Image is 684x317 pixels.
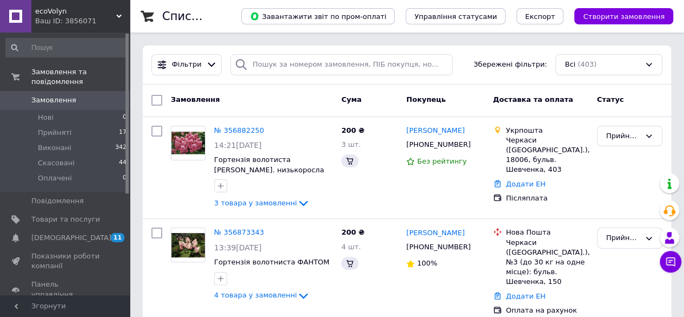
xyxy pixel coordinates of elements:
[214,126,264,134] a: № 356882250
[404,240,473,254] div: [PHONE_NUMBER]
[171,126,205,160] a: Фото товару
[493,95,573,103] span: Доставка та оплата
[516,8,564,24] button: Експорт
[606,131,640,142] div: Прийнято
[214,243,262,252] span: 13:39[DATE]
[31,251,100,271] span: Показники роботи компанії
[35,16,130,26] div: Ваш ID: 3856071
[525,12,555,21] span: Експорт
[214,141,262,150] span: 14:21[DATE]
[577,60,596,68] span: (403)
[597,95,624,103] span: Статус
[31,95,76,105] span: Замовлення
[241,8,395,24] button: Завантажити звіт по пром-оплаті
[660,251,681,273] button: Чат з покупцем
[214,199,297,207] span: 3 товара у замовленні
[565,60,575,70] span: Всі
[35,7,116,16] span: ecoVolyn
[414,12,497,21] span: Управління статусами
[38,143,71,153] span: Виконані
[606,232,640,244] div: Прийнято
[506,126,588,135] div: Укрпошта
[119,158,127,168] span: 44
[506,193,588,203] div: Післяплата
[214,291,310,299] a: 4 товара у замовленні
[506,180,546,188] a: Додати ЕН
[38,173,72,183] span: Оплачені
[506,238,588,287] div: Черкаси ([GEOGRAPHIC_DATA].), №3 (до 30 кг на одне місце): бульв. Шевченка, 150
[583,12,665,21] span: Створити замовлення
[214,156,324,174] a: Гортензія волотиста [PERSON_NAME]. низькоросла
[563,12,673,20] a: Створити замовлення
[250,11,386,21] span: Завантажити звіт по пром-оплаті
[406,228,464,238] a: [PERSON_NAME]
[123,113,127,122] span: 0
[406,126,464,136] a: [PERSON_NAME]
[417,157,467,165] span: Без рейтингу
[31,215,100,224] span: Товари та послуги
[406,95,446,103] span: Покупець
[38,128,71,138] span: Прийняті
[31,233,111,243] span: [DEMOGRAPHIC_DATA]
[171,228,205,262] a: Фото товару
[111,233,124,242] span: 11
[31,280,100,299] span: Панель управління
[341,228,364,236] span: 200 ₴
[506,228,588,237] div: Нова Пошта
[404,138,473,152] div: [PHONE_NUMBER]
[341,140,361,148] span: 3 шт.
[506,135,588,175] div: Черкаси ([GEOGRAPHIC_DATA].), 18006, бульв. Шевченка, 403
[31,196,84,206] span: Повідомлення
[214,199,310,207] a: 3 товара у замовленні
[417,259,437,267] span: 100%
[506,306,588,315] div: Оплата на рахунок
[31,67,130,87] span: Замовлення та повідомлення
[171,95,220,103] span: Замовлення
[341,95,361,103] span: Cума
[506,292,546,300] a: Додати ЕН
[574,8,673,24] button: Створити замовлення
[115,143,127,153] span: 342
[230,54,453,75] input: Пошук за номером замовлення, ПІБ покупця, номером телефону, Email, номером накладної
[123,173,127,183] span: 0
[171,233,205,257] img: Фото товару
[38,158,75,168] span: Скасовані
[5,38,128,57] input: Пошук
[171,126,205,160] img: Фото товару
[214,292,297,300] span: 4 товара у замовленні
[214,228,264,236] a: № 356873343
[406,8,506,24] button: Управління статусами
[341,126,364,134] span: 200 ₴
[119,128,127,138] span: 17
[38,113,54,122] span: Нові
[172,60,202,70] span: Фільтри
[474,60,547,70] span: Збережені фільтри:
[162,10,272,23] h1: Список замовлень
[214,258,329,266] a: Гортензія волотниста ФАНТОМ
[341,243,361,251] span: 4 шт.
